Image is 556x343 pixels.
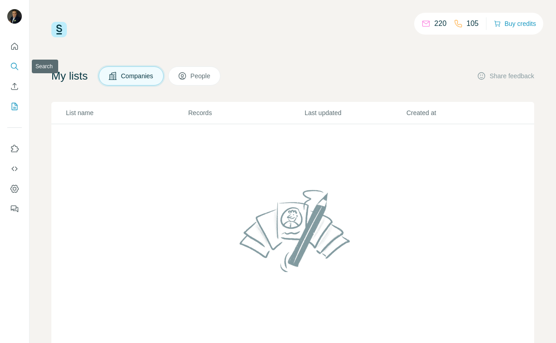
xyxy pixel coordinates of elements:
button: Use Surfe on LinkedIn [7,141,22,157]
button: Dashboard [7,181,22,197]
button: Enrich CSV [7,78,22,95]
button: Quick start [7,38,22,55]
button: Buy credits [494,17,536,30]
p: 220 [434,18,446,29]
p: Created at [406,108,507,117]
img: Surfe Logo [51,22,67,37]
img: Avatar [7,9,22,24]
img: No lists found [236,182,360,279]
span: People [190,71,211,81]
p: Records [188,108,304,117]
p: Last updated [305,108,406,117]
button: My lists [7,98,22,115]
p: 105 [466,18,479,29]
h4: My lists [51,69,88,83]
button: Share feedback [477,71,534,81]
p: List name [66,108,187,117]
button: Use Surfe API [7,161,22,177]
button: Search [7,58,22,75]
span: Companies [121,71,154,81]
button: Feedback [7,201,22,217]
